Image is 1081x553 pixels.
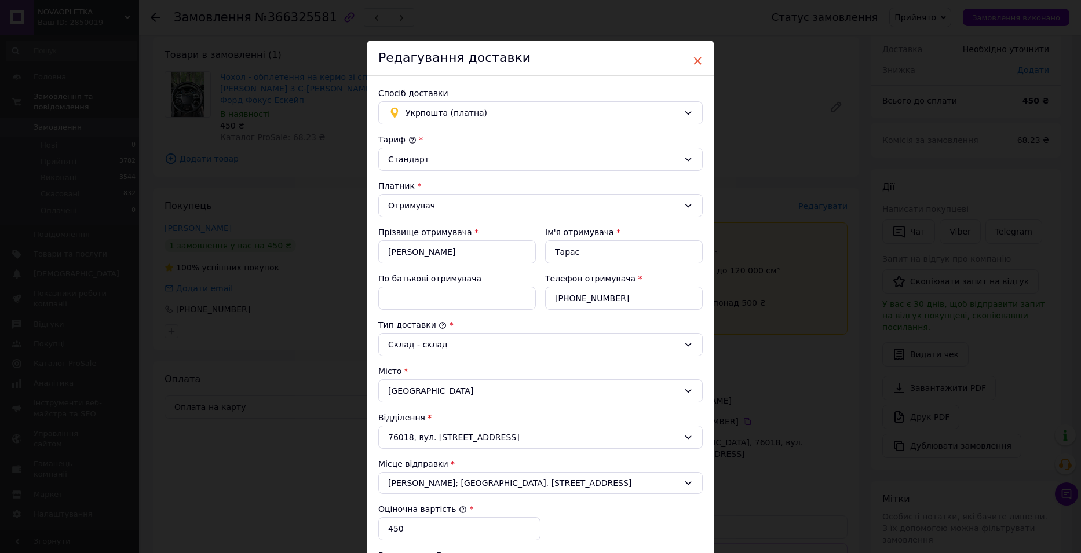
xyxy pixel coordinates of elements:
span: [PERSON_NAME]; [GEOGRAPHIC_DATA]. [STREET_ADDRESS] [388,477,679,489]
div: Відділення [378,412,703,423]
label: Ім'я отримувача [545,228,614,237]
div: Місце відправки [378,458,703,470]
label: Оціночна вартість [378,504,467,514]
label: Прізвище отримувача [378,228,472,237]
div: Склад - склад [388,338,679,351]
label: Телефон отримувача [545,274,636,283]
div: Тип доставки [378,319,703,331]
div: Тариф [378,134,703,145]
div: Спосіб доставки [378,87,703,99]
input: +380 [545,287,703,310]
span: Укрпошта (платна) [406,107,679,119]
div: Отримувач [388,199,679,212]
div: Місто [378,365,703,377]
div: 76018, вул. [STREET_ADDRESS] [378,426,703,449]
div: Стандарт [388,153,679,166]
span: × [692,51,703,71]
div: Платник [378,180,703,192]
div: Редагування доставки [367,41,714,76]
label: По батькові отримувача [378,274,481,283]
div: [GEOGRAPHIC_DATA] [378,379,703,402]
